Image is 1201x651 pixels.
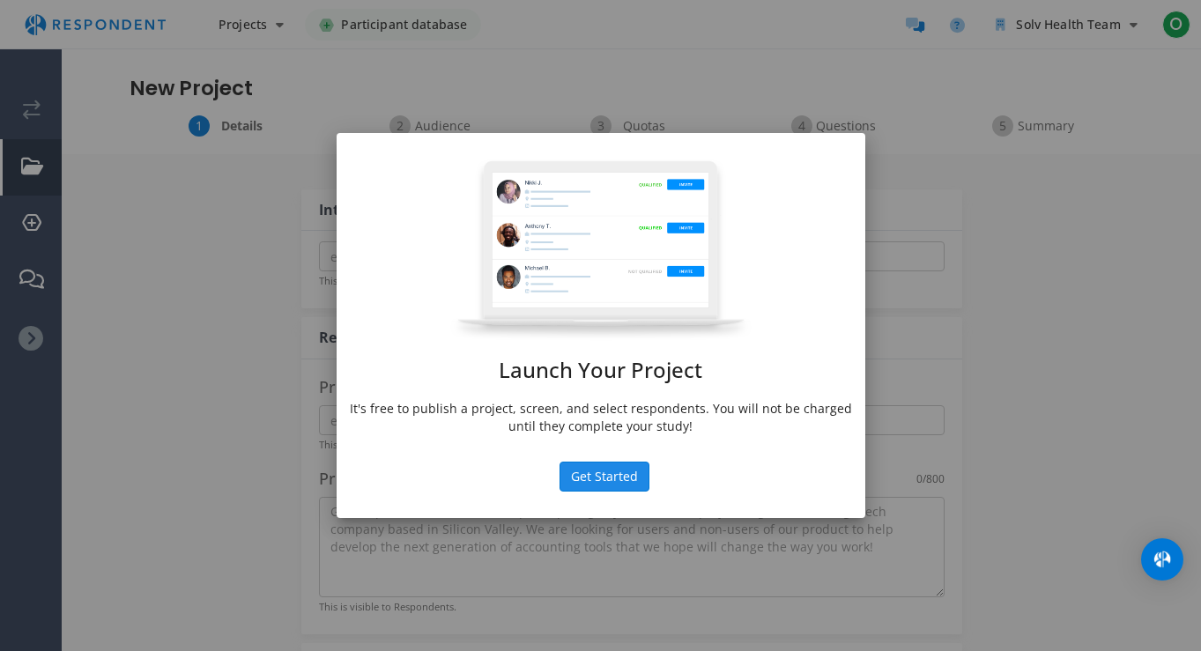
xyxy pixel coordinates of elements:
[1141,538,1183,581] div: Open Intercom Messenger
[350,400,852,435] p: It's free to publish a project, screen, and select respondents. You will not be charged until the...
[450,159,752,341] img: project-modal.png
[337,133,865,518] md-dialog: Launch Your ...
[560,462,649,492] button: Get Started
[350,359,852,381] h1: Launch Your Project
